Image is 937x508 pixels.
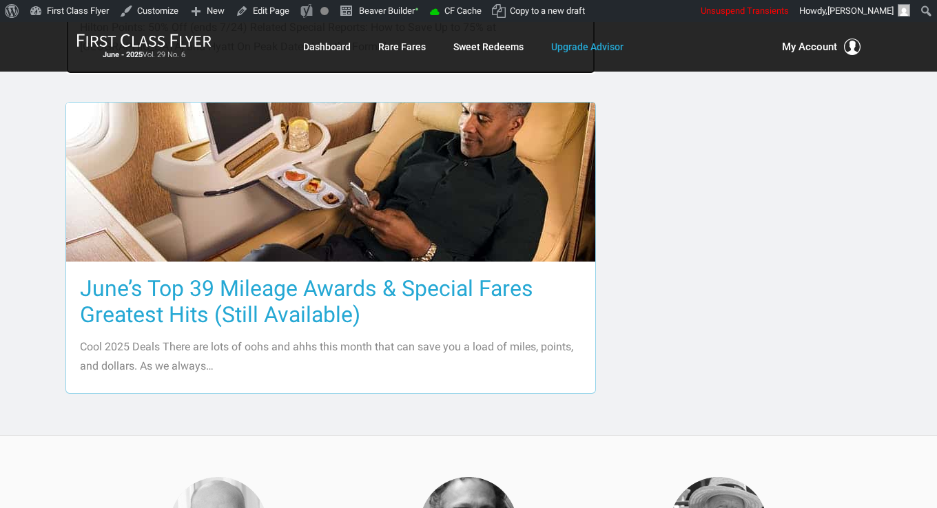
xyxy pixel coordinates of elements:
[80,337,581,376] p: Cool 2025 Deals There are lots of oohs and ahhs this month that can save you a load of miles, poi...
[80,275,581,328] h3: June’s Top 39 Mileage Awards & Special Fares Greatest Hits (Still Available)
[415,2,419,17] span: •
[303,34,351,59] a: Dashboard
[453,34,524,59] a: Sweet Redeems
[827,6,894,16] span: [PERSON_NAME]
[782,39,861,55] button: My Account
[76,50,212,60] small: Vol. 29 No. 6
[103,50,143,59] strong: June - 2025
[782,39,837,55] span: My Account
[76,33,212,47] img: First Class Flyer
[701,6,789,16] span: Unsuspend Transients
[76,33,212,61] a: First Class FlyerJune - 2025Vol. 29 No. 6
[551,34,624,59] a: Upgrade Advisor
[378,34,426,59] a: Rare Fares
[65,102,596,393] a: June’s Top 39 Mileage Awards & Special Fares Greatest Hits (Still Available) Cool 2025 Deals Ther...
